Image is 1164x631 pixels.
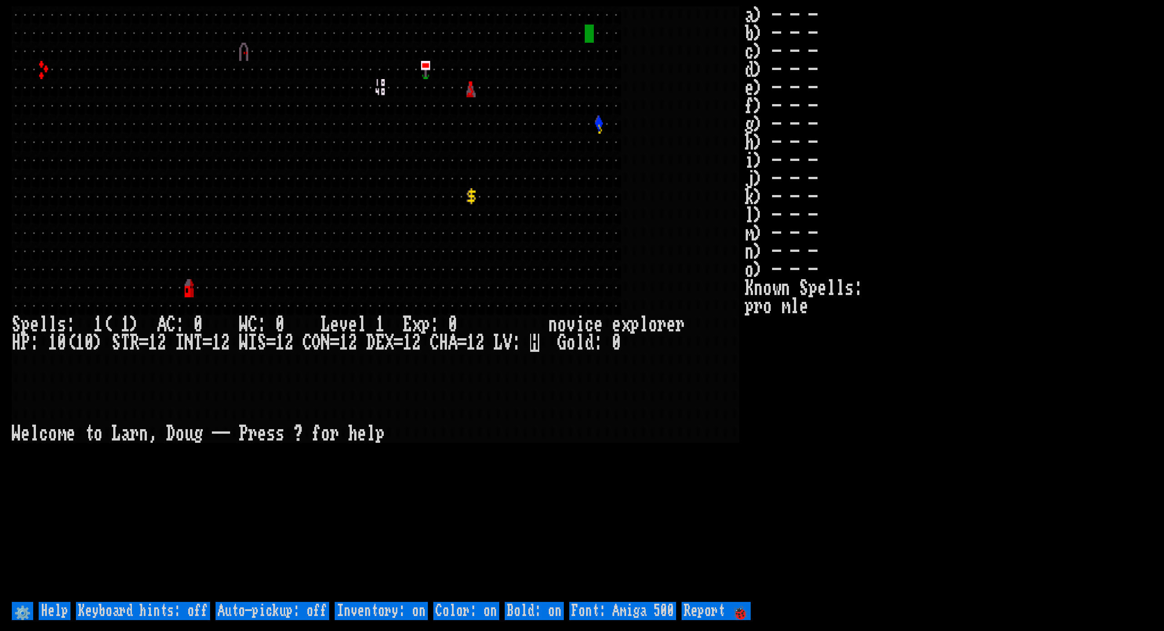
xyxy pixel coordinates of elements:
[221,334,230,352] div: 2
[403,334,412,352] div: 1
[548,315,557,334] div: n
[39,315,48,334] div: l
[276,334,285,352] div: 1
[412,315,421,334] div: x
[194,334,203,352] div: T
[257,315,266,334] div: :
[330,334,339,352] div: =
[166,315,176,334] div: C
[112,425,121,443] div: L
[139,334,148,352] div: =
[194,425,203,443] div: g
[585,334,594,352] div: d
[667,315,676,334] div: e
[76,602,210,620] input: Keyboard hints: off
[94,425,103,443] div: o
[467,334,476,352] div: 1
[39,425,48,443] div: c
[682,602,751,620] input: Report 🐞
[339,315,348,334] div: v
[394,334,403,352] div: =
[66,334,75,352] div: (
[57,315,66,334] div: s
[439,334,448,352] div: H
[216,602,329,620] input: Auto-pickup: off
[12,315,21,334] div: S
[266,425,276,443] div: s
[185,334,194,352] div: N
[257,334,266,352] div: S
[357,425,366,443] div: e
[639,315,648,334] div: l
[448,334,457,352] div: A
[130,425,139,443] div: r
[48,315,57,334] div: l
[594,334,603,352] div: :
[148,425,157,443] div: ,
[612,315,621,334] div: e
[12,602,33,620] input: ⚙️
[239,334,248,352] div: W
[330,315,339,334] div: e
[66,315,75,334] div: :
[630,315,639,334] div: p
[385,334,394,352] div: X
[312,334,321,352] div: O
[121,334,130,352] div: T
[176,334,185,352] div: I
[30,315,39,334] div: e
[66,425,75,443] div: e
[248,315,257,334] div: C
[357,315,366,334] div: l
[94,315,103,334] div: 1
[239,425,248,443] div: P
[285,334,294,352] div: 2
[21,425,30,443] div: e
[430,315,439,334] div: :
[494,334,503,352] div: L
[121,425,130,443] div: a
[330,425,339,443] div: r
[185,425,194,443] div: u
[157,334,166,352] div: 2
[676,315,685,334] div: r
[303,334,312,352] div: C
[567,315,576,334] div: v
[294,425,303,443] div: ?
[21,334,30,352] div: P
[94,334,103,352] div: )
[85,334,94,352] div: 0
[348,315,357,334] div: e
[130,334,139,352] div: R
[221,425,230,443] div: -
[203,334,212,352] div: =
[103,315,112,334] div: (
[12,334,21,352] div: H
[130,315,139,334] div: )
[194,315,203,334] div: 0
[612,334,621,352] div: 0
[505,602,564,620] input: Bold: on
[85,425,94,443] div: t
[248,334,257,352] div: I
[12,425,21,443] div: W
[448,315,457,334] div: 0
[503,334,512,352] div: V
[148,334,157,352] div: 1
[30,425,39,443] div: l
[212,425,221,443] div: -
[139,425,148,443] div: n
[30,334,39,352] div: :
[339,334,348,352] div: 1
[376,315,385,334] div: 1
[248,425,257,443] div: r
[321,315,330,334] div: L
[376,334,385,352] div: E
[257,425,266,443] div: e
[348,425,357,443] div: h
[585,315,594,334] div: c
[321,334,330,352] div: N
[412,334,421,352] div: 2
[39,602,70,620] input: Help
[648,315,657,334] div: o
